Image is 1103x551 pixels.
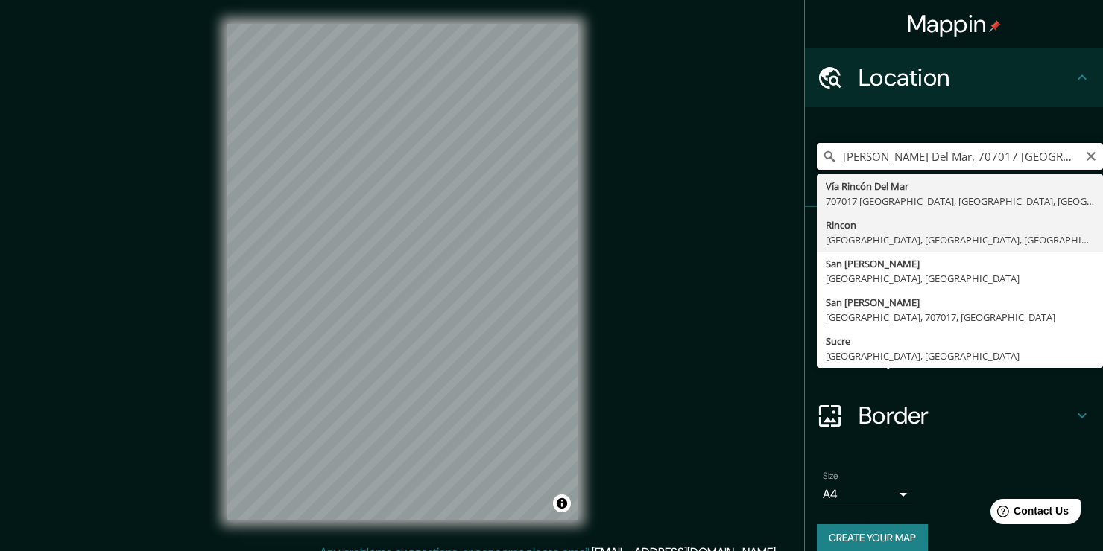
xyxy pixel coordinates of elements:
[859,63,1073,92] h4: Location
[805,326,1103,386] div: Layout
[826,232,1094,247] div: [GEOGRAPHIC_DATA], [GEOGRAPHIC_DATA], [GEOGRAPHIC_DATA]
[826,256,1094,271] div: San [PERSON_NAME]
[826,334,1094,348] div: Sucre
[970,493,1087,535] iframe: Help widget launcher
[553,494,571,512] button: Toggle attribution
[805,207,1103,267] div: Pins
[823,470,838,482] label: Size
[805,267,1103,326] div: Style
[1085,148,1097,162] button: Clear
[817,143,1103,170] input: Pick your city or area
[227,24,578,520] canvas: Map
[907,9,1002,39] h4: Mappin
[805,386,1103,445] div: Border
[826,194,1094,208] div: 707017 [GEOGRAPHIC_DATA], [GEOGRAPHIC_DATA], [GEOGRAPHIC_DATA]
[823,482,912,506] div: A4
[826,310,1094,325] div: [GEOGRAPHIC_DATA], 707017, [GEOGRAPHIC_DATA]
[826,348,1094,363] div: [GEOGRAPHIC_DATA], [GEOGRAPHIC_DATA]
[826,271,1094,286] div: [GEOGRAPHIC_DATA], [GEOGRAPHIC_DATA]
[826,217,1094,232] div: Rincon
[805,48,1103,107] div: Location
[859,341,1073,371] h4: Layout
[826,179,1094,194] div: Vía Rincón Del Mar
[859,401,1073,430] h4: Border
[826,295,1094,310] div: San [PERSON_NAME]
[989,20,1001,32] img: pin-icon.png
